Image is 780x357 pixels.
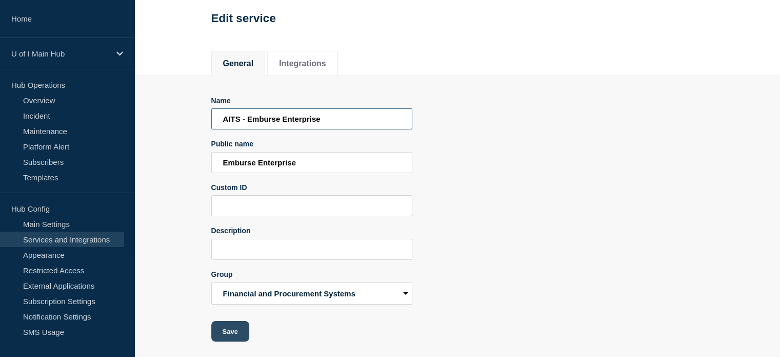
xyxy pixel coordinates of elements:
[211,227,412,235] div: Description
[211,140,412,148] div: Public name
[11,49,110,58] p: U of I Main Hub
[211,239,412,260] input: Description
[211,321,249,342] button: Save
[211,12,283,25] h2: Edit service
[211,282,412,305] select: Group
[211,183,412,192] div: Custom ID
[211,108,412,129] input: Name
[279,59,326,68] button: Integrations
[211,270,412,278] div: Group
[223,59,254,68] button: General
[211,195,412,216] input: Custom ID
[211,97,412,105] div: Name
[211,152,412,173] input: Public name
